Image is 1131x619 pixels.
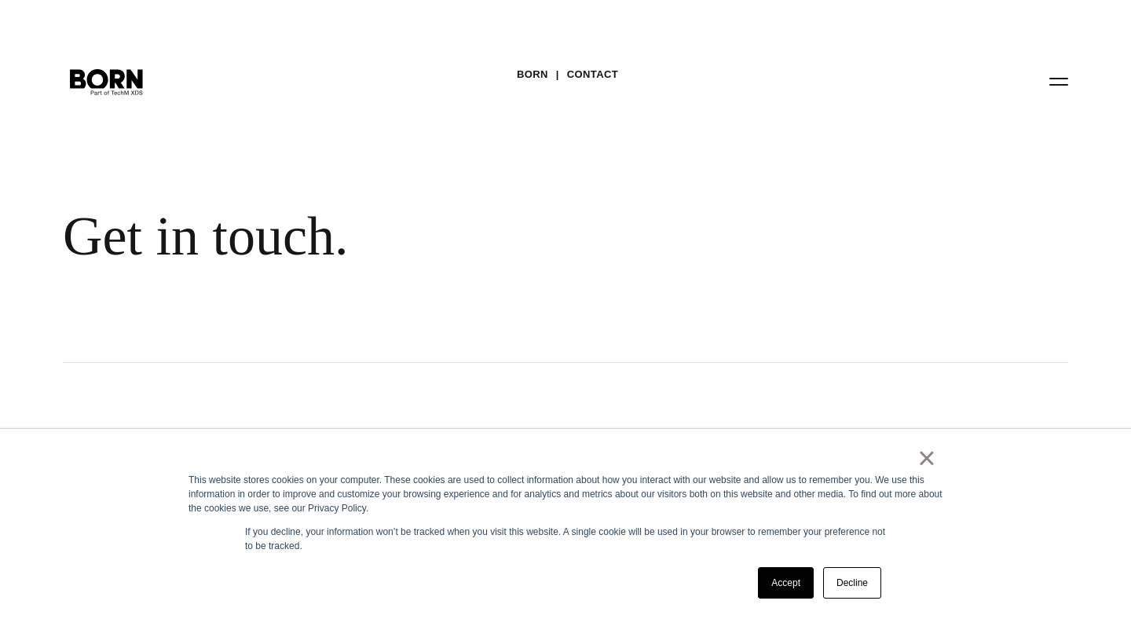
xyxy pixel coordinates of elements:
a: Accept [758,567,814,599]
a: BORN [517,63,548,86]
button: Open [1040,64,1078,97]
a: × [917,451,936,465]
a: Contact [567,63,618,86]
a: Decline [823,567,881,599]
div: Get in touch. [63,204,958,269]
p: If you decline, your information won’t be tracked when you visit this website. A single cookie wi... [245,525,886,553]
div: This website stores cookies on your computer. These cookies are used to collect information about... [188,473,942,515]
